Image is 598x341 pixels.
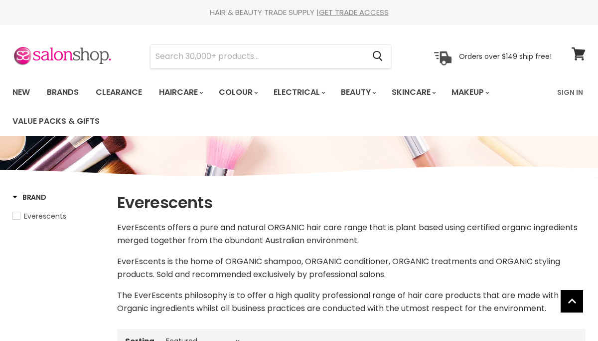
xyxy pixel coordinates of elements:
p: The EverEscents philosophy is to offer a high quality professional range of hair care products th... [117,289,586,315]
a: Beauty [333,82,382,103]
input: Search [150,45,364,68]
a: GET TRADE ACCESS [319,7,389,17]
a: Electrical [266,82,331,103]
a: Value Packs & Gifts [5,111,107,132]
a: Skincare [384,82,442,103]
a: Everescents [12,211,105,222]
a: Brands [39,82,86,103]
h1: Everescents [117,192,586,213]
a: New [5,82,37,103]
a: Colour [211,82,264,103]
ul: Main menu [5,78,551,136]
a: Clearance [88,82,149,103]
h3: Brand [12,192,46,202]
p: EverEscents is the home of ORGANIC shampoo, ORGANIC conditioner, ORGANIC treatments and ORGANIC s... [117,255,586,281]
span: Everescents [24,211,66,221]
form: Product [150,44,391,68]
a: Haircare [151,82,209,103]
button: Search [364,45,391,68]
p: Orders over $149 ship free! [459,51,552,60]
a: Makeup [444,82,495,103]
p: EverEscents offers a pure and natural ORGANIC hair care range that is plant based using certified... [117,221,586,247]
a: Sign In [551,82,589,103]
